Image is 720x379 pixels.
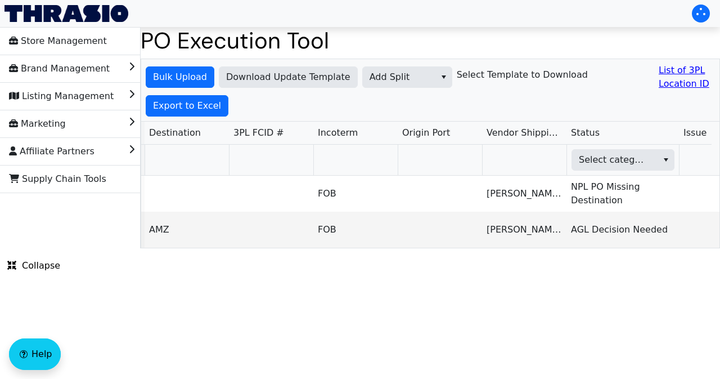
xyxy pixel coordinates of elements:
td: NPL PO Missing Destination [566,176,679,212]
button: Help floatingactionbutton [9,338,61,370]
span: Affiliate Partners [9,142,94,160]
span: Listing Management [9,87,114,105]
td: FOB [313,212,398,248]
span: 3PL FCID # [233,126,284,140]
td: FOB [313,176,398,212]
span: Marketing [9,115,66,133]
button: Download Update Template [219,66,358,88]
button: Bulk Upload [146,66,214,88]
span: Bulk Upload [153,70,207,84]
a: List of 3PL Location ID [659,64,715,91]
td: AMZ [145,212,229,248]
h6: Select Template to Download [457,69,588,80]
span: Add Split [370,70,429,84]
span: Vendor Shipping Address [487,126,562,140]
span: Collapse [7,259,60,273]
th: Filter [566,145,679,176]
span: Incoterm [318,126,358,140]
span: Destination [149,126,201,140]
span: Select category [579,153,649,167]
span: Supply Chain Tools [9,170,106,188]
button: select [658,150,674,170]
span: Download Update Template [226,70,350,84]
span: Brand Management [9,60,110,78]
button: Export to Excel [146,95,228,117]
button: select [435,67,452,87]
span: Origin Port [402,126,450,140]
span: Store Management [9,32,107,50]
td: [PERSON_NAME] Medical Technology (Group) Co.,Ltd [STREET_ADDRESS] [482,212,566,248]
span: Issue [683,126,706,140]
h1: PO Execution Tool [141,27,720,54]
span: Export to Excel [153,99,221,113]
span: Status [571,126,600,140]
img: Thrasio Logo [4,5,128,22]
td: [PERSON_NAME] Medical Technology (Group) Co.,Ltd [STREET_ADDRESS] [482,176,566,212]
td: AGL Decision Needed [566,212,679,248]
span: Help [31,347,52,361]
